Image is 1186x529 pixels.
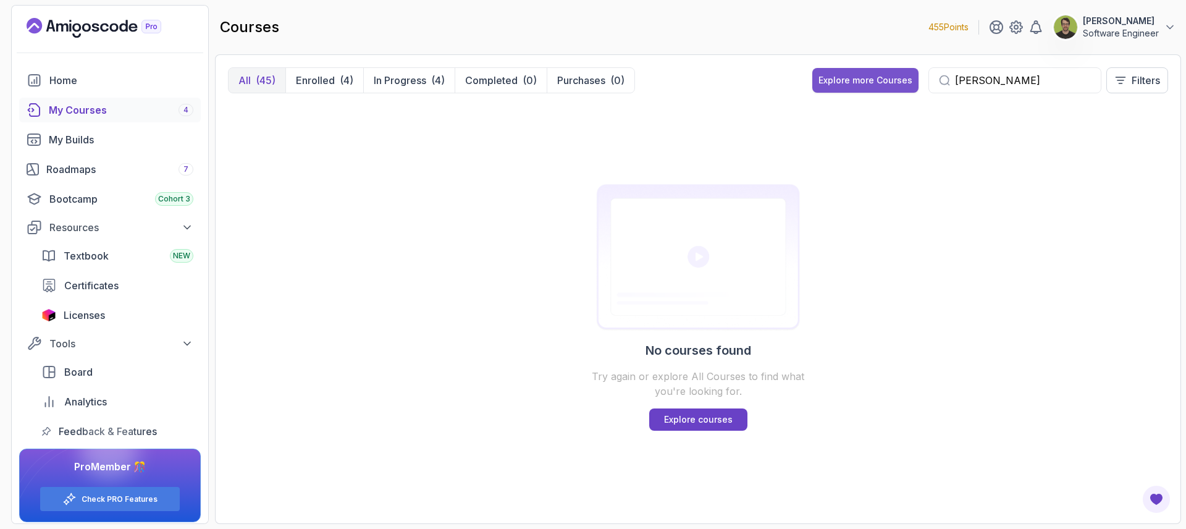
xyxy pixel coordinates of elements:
[19,68,201,93] a: home
[64,278,119,293] span: Certificates
[1083,15,1159,27] p: [PERSON_NAME]
[34,389,201,414] a: analytics
[34,273,201,298] a: certificates
[19,98,201,122] a: courses
[183,164,188,174] span: 7
[34,419,201,444] a: feedback
[579,184,817,332] img: Certificates empty-state
[523,73,537,88] div: (0)
[41,309,56,321] img: jetbrains icon
[1054,15,1077,39] img: user profile image
[19,187,201,211] a: bootcamp
[34,243,201,268] a: textbook
[82,494,158,504] a: Check PRO Features
[158,194,190,204] span: Cohort 3
[49,132,193,147] div: My Builds
[49,220,193,235] div: Resources
[455,68,547,93] button: Completed(0)
[49,336,193,351] div: Tools
[173,251,190,261] span: NEW
[19,216,201,239] button: Resources
[40,486,180,512] button: Check PRO Features
[1142,485,1171,514] button: Open Feedback Button
[1132,73,1160,88] p: Filters
[955,73,1091,88] input: Search...
[812,68,919,93] button: Explore more Courses
[374,73,426,88] p: In Progress
[46,162,193,177] div: Roadmaps
[610,73,625,88] div: (0)
[285,68,363,93] button: Enrolled(4)
[238,73,251,88] p: All
[59,424,157,439] span: Feedback & Features
[19,332,201,355] button: Tools
[465,73,518,88] p: Completed
[1083,27,1159,40] p: Software Engineer
[340,73,353,88] div: (4)
[34,360,201,384] a: board
[229,68,285,93] button: All(45)
[34,303,201,328] a: licenses
[220,17,279,37] h2: courses
[64,308,105,323] span: Licenses
[256,73,275,88] div: (45)
[818,74,912,87] div: Explore more Courses
[49,192,193,206] div: Bootcamp
[64,365,93,379] span: Board
[664,413,733,426] p: Explore courses
[64,394,107,409] span: Analytics
[49,73,193,88] div: Home
[64,248,109,263] span: Textbook
[19,157,201,182] a: roadmaps
[1053,15,1176,40] button: user profile image[PERSON_NAME]Software Engineer
[49,103,193,117] div: My Courses
[363,68,455,93] button: In Progress(4)
[547,68,634,93] button: Purchases(0)
[19,127,201,152] a: builds
[579,369,817,399] p: Try again or explore All Courses to find what you're looking for.
[1106,67,1168,93] button: Filters
[557,73,605,88] p: Purchases
[431,73,445,88] div: (4)
[183,105,188,115] span: 4
[27,18,190,38] a: Landing page
[296,73,335,88] p: Enrolled
[649,408,747,431] a: Explore courses
[646,342,751,359] h2: No courses found
[928,21,969,33] p: 455 Points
